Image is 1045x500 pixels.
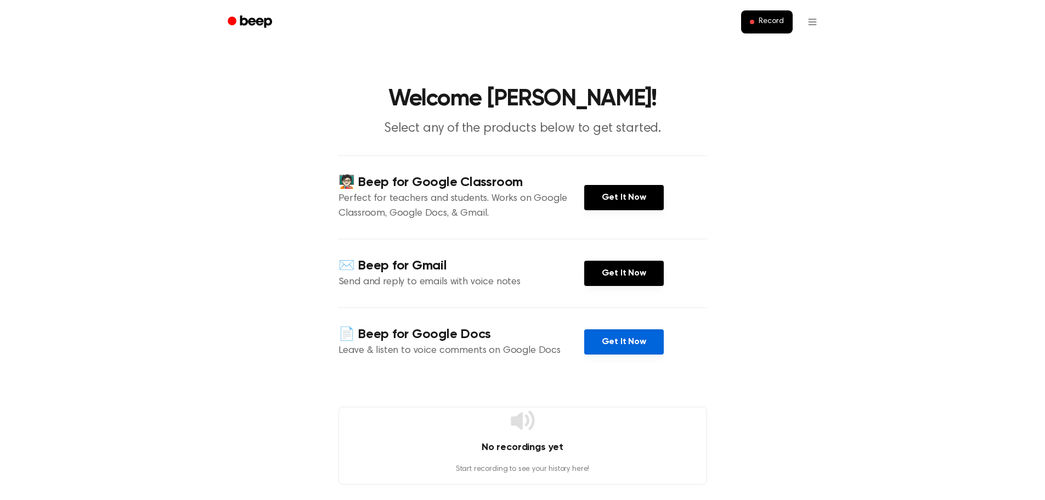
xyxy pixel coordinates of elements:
a: Get It Now [584,261,664,286]
p: Leave & listen to voice comments on Google Docs [338,344,584,358]
a: Get It Now [584,185,664,210]
a: Get It Now [584,329,664,355]
span: Record [759,17,783,27]
h4: 🧑🏻‍🏫 Beep for Google Classroom [338,173,584,192]
button: Record [741,10,792,33]
h4: No recordings yet [339,440,707,455]
p: Start recording to see your history here! [339,464,707,475]
p: Perfect for teachers and students. Works on Google Classroom, Google Docs, & Gmail. [338,192,584,221]
button: Open menu [799,9,826,35]
h4: 📄 Beep for Google Docs [338,325,584,344]
h4: ✉️ Beep for Gmail [338,257,584,275]
p: Select any of the products below to get started. [312,120,733,138]
a: Beep [220,12,282,33]
p: Send and reply to emails with voice notes [338,275,584,290]
h1: Welcome [PERSON_NAME]! [242,88,804,111]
